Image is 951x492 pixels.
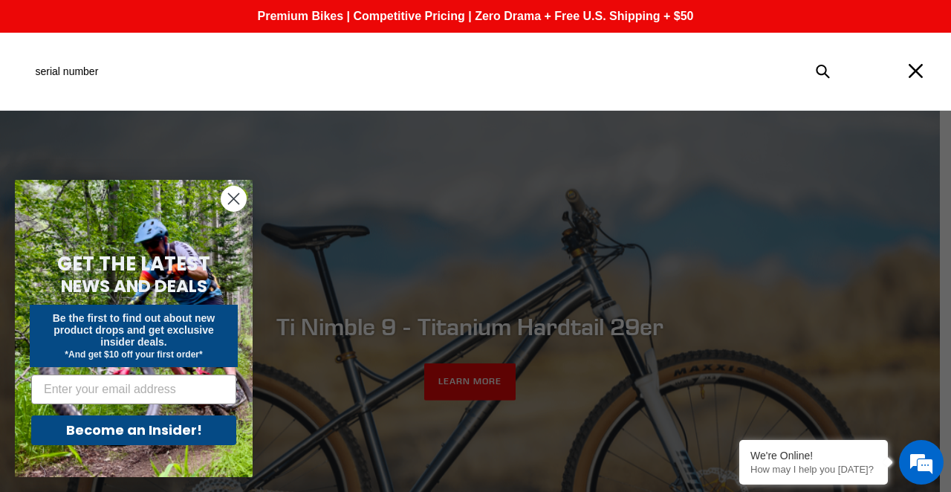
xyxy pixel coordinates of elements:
span: NEWS AND DEALS [61,274,207,298]
span: We're online! [86,150,205,300]
input: Search [22,55,840,88]
div: We're Online! [750,450,877,462]
input: Enter your email address [31,375,236,404]
span: Be the first to find out about new product drops and get exclusive insider deals. [53,312,215,348]
button: Close dialog [221,186,247,212]
span: *And get $10 off your first order* [65,349,202,360]
textarea: Type your message and hit 'Enter' [7,331,283,383]
span: GET THE LATEST [57,250,210,277]
div: Chat with us now [100,83,272,103]
button: Become an Insider! [31,415,236,445]
img: d_696896380_company_1647369064580_696896380 [48,74,85,111]
div: Navigation go back [16,82,39,104]
p: How may I help you today? [750,464,877,475]
div: Minimize live chat window [244,7,279,43]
